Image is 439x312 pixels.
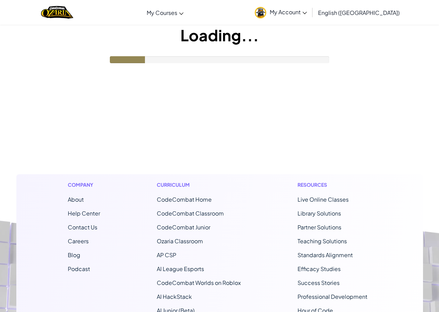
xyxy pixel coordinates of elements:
a: Help Center [68,210,100,217]
a: My Courses [143,3,187,22]
img: avatar [255,7,266,18]
a: Library Solutions [298,210,341,217]
h1: Curriculum [157,181,241,188]
span: Contact Us [68,224,97,231]
a: CodeCombat Classroom [157,210,224,217]
h1: Company [68,181,100,188]
a: Ozaria Classroom [157,237,203,245]
span: My Account [270,8,307,16]
img: Home [41,5,73,19]
a: Careers [68,237,89,245]
a: English ([GEOGRAPHIC_DATA]) [315,3,403,22]
a: AI HackStack [157,293,192,300]
a: About [68,196,84,203]
a: Efficacy Studies [298,265,341,272]
a: AI League Esports [157,265,204,272]
a: Teaching Solutions [298,237,347,245]
h1: Resources [298,181,372,188]
a: CodeCombat Worlds on Roblox [157,279,241,286]
a: Live Online Classes [298,196,349,203]
a: AP CSP [157,251,176,259]
a: Standards Alignment [298,251,353,259]
a: Professional Development [298,293,367,300]
a: CodeCombat Junior [157,224,210,231]
a: Ozaria by CodeCombat logo [41,5,73,19]
a: Partner Solutions [298,224,341,231]
a: Podcast [68,265,90,272]
a: My Account [251,1,310,23]
a: Blog [68,251,80,259]
span: CodeCombat Home [157,196,212,203]
a: Success Stories [298,279,340,286]
span: English ([GEOGRAPHIC_DATA]) [318,9,400,16]
span: My Courses [147,9,177,16]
